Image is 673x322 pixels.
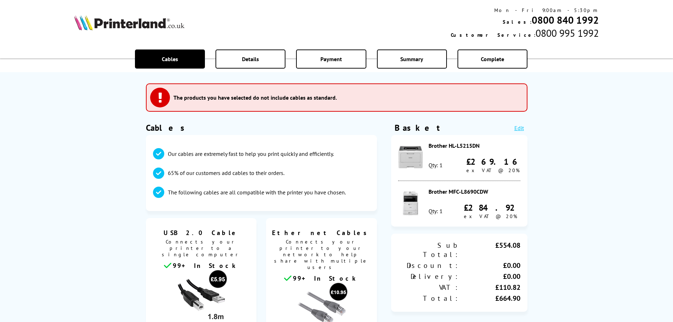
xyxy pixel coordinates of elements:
[271,229,372,237] span: Ethernet Cables
[398,145,423,170] img: Brother HL-L5215DN
[466,167,520,174] span: ex VAT @ 20%
[151,229,252,237] span: USB 2.0 Cable
[293,274,359,282] span: 99+ In Stock
[168,188,346,196] p: The following cables are all compatible with the printer you have chosen.
[398,283,459,292] div: VAT:
[320,55,342,63] span: Payment
[466,156,520,167] div: £269.16
[451,32,536,38] span: Customer Service:
[514,124,524,131] a: Edit
[173,94,337,101] h3: The products you have selected do not include cables as standard.
[459,241,520,259] div: £554.08
[146,122,377,133] h1: Cables
[429,142,520,149] div: Brother HL-L5215DN
[398,294,459,303] div: Total:
[481,55,504,63] span: Complete
[459,294,520,303] div: £664.90
[464,213,517,219] span: ex VAT @ 20%
[168,150,334,158] p: Our cables are extremely fast to help you print quickly and efficiently.
[398,241,459,259] div: Sub Total:
[398,261,459,270] div: Discount:
[74,15,184,30] img: Printerland Logo
[459,283,520,292] div: £110.82
[429,188,520,195] div: Brother MFC-L8690CDW
[536,27,599,40] span: 0800 995 1992
[149,237,253,261] span: Connects your printer to a single computer
[395,122,441,133] div: Basket
[459,272,520,281] div: £0.00
[429,162,443,169] div: Qty: 1
[503,19,532,25] span: Sales:
[459,261,520,270] div: £0.00
[398,272,459,281] div: Delivery:
[173,262,238,270] span: 99+ In Stock
[451,7,599,13] div: Mon - Fri 9:00am - 5:30pm
[429,207,443,215] div: Qty: 1
[532,13,599,27] a: 0800 840 1992
[400,55,423,63] span: Summary
[464,202,520,213] div: £284.92
[242,55,259,63] span: Details
[398,191,423,216] img: Brother MFC-L8690CDW
[270,237,373,274] span: Connects your printer to your network to help share with multiple users
[162,55,178,63] span: Cables
[168,169,284,177] p: 65% of our customers add cables to their orders.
